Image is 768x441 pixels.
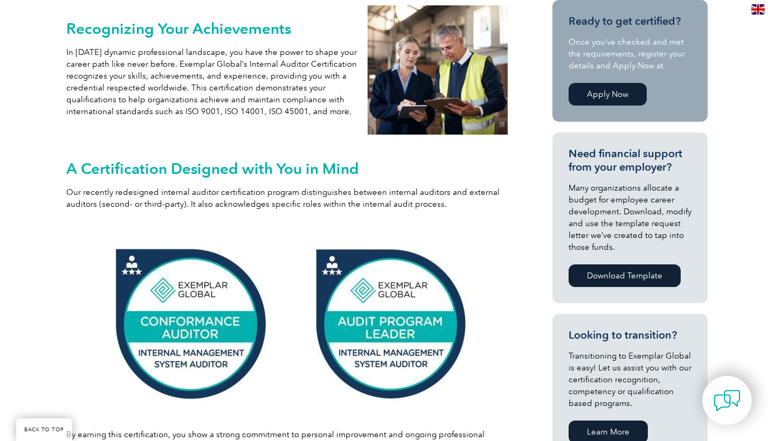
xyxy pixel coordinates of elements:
a: Download Template [569,264,681,287]
img: internal auditors [368,5,508,135]
img: contact-chat.png [714,387,741,414]
img: en [751,4,765,15]
p: Transitioning to Exemplar Global is easy! Let us assist you with our certification recognition, c... [569,350,691,409]
h3: Need financial support from your employer? [569,147,691,174]
img: IA badges [101,229,473,418]
h2: Recognizing Your Achievements [66,20,357,37]
a: BACK TO TOP [16,418,72,441]
p: In [DATE] dynamic professional landscape, you have the power to shape your career path like never... [66,46,357,117]
h3: Looking to transition? [569,328,691,342]
a: Apply Now [569,83,647,106]
p: Many organizations allocate a budget for employee career development. Download, modify and use th... [569,182,691,253]
p: Our recently redesigned internal auditor certification program distinguishes between internal aud... [66,186,508,210]
h2: A Certification Designed with You in Mind [66,160,508,177]
p: Once you’ve checked and met the requirements, register your details and Apply Now at [569,36,691,72]
h3: Ready to get certified? [569,15,691,28]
